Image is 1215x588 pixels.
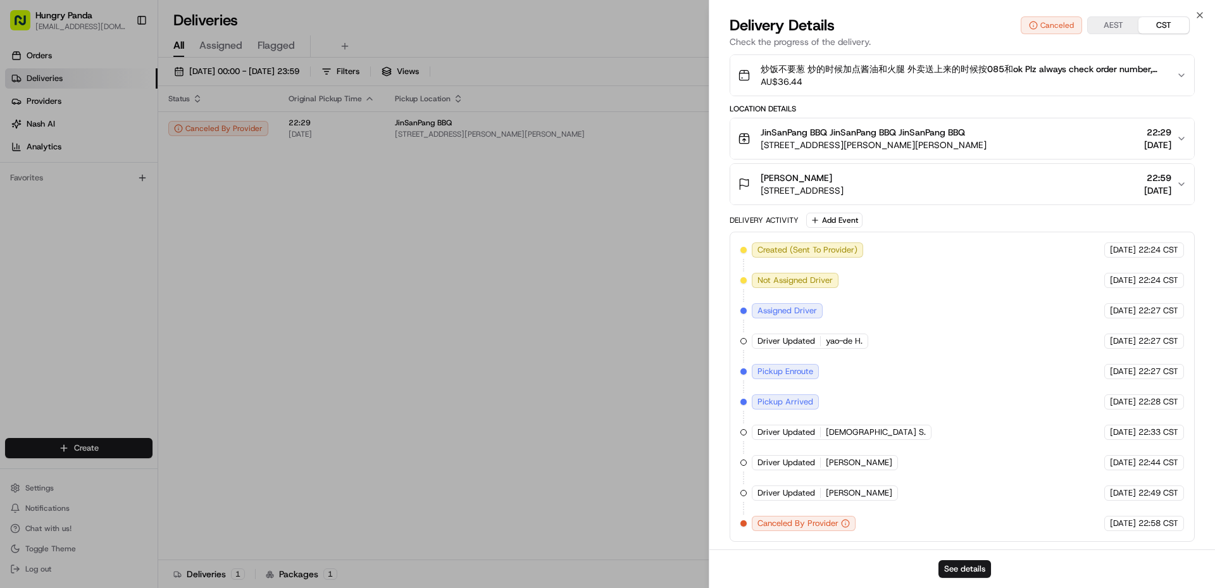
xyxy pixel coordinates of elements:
[757,396,813,408] span: Pickup Arrived
[761,75,1166,88] span: AU$36.44
[1110,366,1136,377] span: [DATE]
[806,213,863,228] button: Add Event
[25,197,35,207] img: 1736555255976-a54dd68f-1ca7-489b-9aae-adbdc363a1c4
[1144,184,1171,197] span: [DATE]
[1110,457,1136,468] span: [DATE]
[112,196,142,206] span: 8月19日
[1144,139,1171,151] span: [DATE]
[1110,244,1136,256] span: [DATE]
[1138,427,1178,438] span: 22:33 CST
[42,230,46,241] span: •
[105,196,109,206] span: •
[757,275,833,286] span: Not Assigned Driver
[126,314,153,323] span: Pylon
[757,487,815,499] span: Driver Updated
[13,13,38,38] img: Nash
[1138,366,1178,377] span: 22:27 CST
[757,305,817,316] span: Assigned Driver
[826,335,863,347] span: yao-de H.
[757,366,813,377] span: Pickup Enroute
[1110,487,1136,499] span: [DATE]
[730,164,1194,204] button: [PERSON_NAME][STREET_ADDRESS]22:59[DATE]
[13,121,35,144] img: 1736555255976-a54dd68f-1ca7-489b-9aae-adbdc363a1c4
[730,35,1195,48] p: Check the progress of the delivery.
[57,134,174,144] div: We're available if you need us!
[49,230,78,241] span: 8月15日
[730,15,835,35] span: Delivery Details
[1110,518,1136,529] span: [DATE]
[215,125,230,140] button: Start new chat
[102,278,208,301] a: 💻API Documentation
[761,139,987,151] span: [STREET_ADDRESS][PERSON_NAME][PERSON_NAME]
[1138,457,1178,468] span: 22:44 CST
[1138,305,1178,316] span: 22:27 CST
[826,457,892,468] span: [PERSON_NAME]
[730,55,1194,96] button: 炒饭不要葱 炒的时候加点酱油和火腿 外卖送上来的时候按085和ok Plz always check order number, call customer when you arrive, a...
[33,82,209,95] input: Clear
[1110,335,1136,347] span: [DATE]
[13,165,85,175] div: Past conversations
[757,244,857,256] span: Created (Sent To Provider)
[761,63,1166,75] span: 炒饭不要葱 炒的时候加点酱油和火腿 外卖送上来的时候按085和ok Plz always check order number, call customer when you arrive, a...
[1110,275,1136,286] span: [DATE]
[730,104,1195,114] div: Location Details
[1021,16,1082,34] button: Canceled
[1110,427,1136,438] span: [DATE]
[1138,17,1189,34] button: CST
[25,283,97,296] span: Knowledge Base
[1088,17,1138,34] button: AEST
[196,162,230,177] button: See all
[730,118,1194,159] button: JinSanPang BBQ JinSanPang BBQ JinSanPang BBQ[STREET_ADDRESS][PERSON_NAME][PERSON_NAME]22:29[DATE]
[938,560,991,578] button: See details
[13,284,23,294] div: 📗
[761,126,965,139] span: JinSanPang BBQ JinSanPang BBQ JinSanPang BBQ
[761,184,844,197] span: [STREET_ADDRESS]
[730,215,799,225] div: Delivery Activity
[1110,305,1136,316] span: [DATE]
[761,172,832,184] span: [PERSON_NAME]
[13,184,33,204] img: Bea Lacdao
[826,487,892,499] span: [PERSON_NAME]
[1110,396,1136,408] span: [DATE]
[1138,244,1178,256] span: 22:24 CST
[107,284,117,294] div: 💻
[1144,172,1171,184] span: 22:59
[1138,396,1178,408] span: 22:28 CST
[757,457,815,468] span: Driver Updated
[13,51,230,71] p: Welcome 👋
[1138,275,1178,286] span: 22:24 CST
[1138,335,1178,347] span: 22:27 CST
[1138,487,1178,499] span: 22:49 CST
[57,121,208,134] div: Start new chat
[120,283,203,296] span: API Documentation
[39,196,103,206] span: [PERSON_NAME]
[826,427,926,438] span: [DEMOGRAPHIC_DATA] S.
[1138,518,1178,529] span: 22:58 CST
[89,313,153,323] a: Powered byPylon
[8,278,102,301] a: 📗Knowledge Base
[757,335,815,347] span: Driver Updated
[757,518,838,529] span: Canceled By Provider
[757,427,815,438] span: Driver Updated
[27,121,49,144] img: 1753817452368-0c19585d-7be3-40d9-9a41-2dc781b3d1eb
[1144,126,1171,139] span: 22:29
